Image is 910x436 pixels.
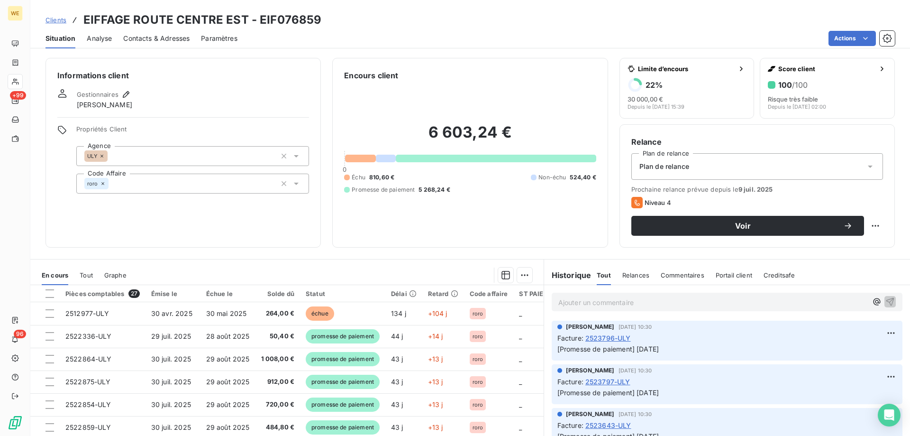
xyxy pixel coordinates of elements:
[261,290,295,297] div: Solde dû
[519,423,522,431] span: _
[42,271,68,279] span: En cours
[65,332,112,340] span: 2522336-ULY
[109,179,116,188] input: Ajouter une valeur
[352,173,365,182] span: Échu
[14,330,26,338] span: 96
[631,216,864,236] button: Voir
[792,80,808,90] span: /100
[261,400,295,409] span: 720,00 €
[585,377,630,387] span: 2523797-ULY
[428,309,447,317] span: +104 j
[343,166,346,173] span: 0
[639,162,689,171] span: Plan de relance
[519,290,587,297] div: ST PAIEMENT DIRECT
[631,186,883,193] span: Prochaine relance prévue depuis le
[764,271,795,279] span: Creditsafe
[65,423,111,431] span: 2522859-ULY
[778,65,874,73] span: Score client
[151,355,191,363] span: 30 juil. 2025
[428,423,443,431] span: +13 j
[77,100,132,110] span: [PERSON_NAME]
[646,80,663,90] h6: 22 %
[428,290,458,297] div: Retard
[306,420,380,435] span: promesse de paiement
[557,345,659,353] span: [Promesse de paiement] [DATE]
[566,366,615,375] span: [PERSON_NAME]
[151,400,191,408] span: 30 juil. 2025
[631,136,883,148] h6: Relance
[828,31,876,46] button: Actions
[45,34,75,43] span: Situation
[566,323,615,331] span: [PERSON_NAME]
[391,290,417,297] div: Délai
[391,400,403,408] span: 43 j
[473,379,483,385] span: roro
[716,271,752,279] span: Portail client
[473,334,483,339] span: roro
[778,80,808,90] h6: 100
[519,309,522,317] span: _
[306,329,380,343] span: promesse de paiement
[619,324,652,330] span: [DATE] 10:30
[206,423,250,431] span: 29 août 2025
[619,58,755,119] button: Limite d’encours22%30 000,00 €Depuis le [DATE] 15:39
[661,271,704,279] span: Commentaires
[87,181,98,186] span: roro
[261,377,295,387] span: 912,00 €
[65,378,111,386] span: 2522875-ULY
[261,354,295,364] span: 1 008,00 €
[878,404,901,427] div: Open Intercom Messenger
[619,368,652,373] span: [DATE] 10:30
[519,378,522,386] span: _
[87,34,112,43] span: Analyse
[104,271,127,279] span: Graphe
[628,95,663,103] span: 30 000,00 €
[261,423,295,432] span: 484,80 €
[570,173,596,182] span: 524,40 €
[151,332,191,340] span: 29 juil. 2025
[473,425,483,430] span: roro
[597,271,611,279] span: Tout
[428,355,443,363] span: +13 j
[391,309,406,317] span: 134 j
[566,410,615,418] span: [PERSON_NAME]
[80,271,93,279] span: Tout
[76,125,309,139] span: Propriétés Client
[391,355,403,363] span: 43 j
[585,333,631,343] span: 2523796-ULY
[768,95,818,103] span: Risque très faible
[306,290,380,297] div: Statut
[206,378,250,386] span: 29 août 2025
[391,332,403,340] span: 44 j
[643,222,843,230] span: Voir
[628,104,684,110] span: Depuis le [DATE] 15:39
[638,65,734,73] span: Limite d’encours
[65,309,109,317] span: 2512977-ULY
[306,352,380,366] span: promesse de paiement
[519,400,522,408] span: _
[8,6,23,21] div: WE
[151,378,191,386] span: 30 juil. 2025
[306,398,380,412] span: promesse de paiement
[83,11,321,28] h3: EIFFAGE ROUTE CENTRE EST - EIF076859
[760,58,895,119] button: Score client100/100Risque très faibleDepuis le [DATE] 02:00
[45,16,66,24] span: Clients
[206,355,250,363] span: 29 août 2025
[123,34,190,43] span: Contacts & Adresses
[473,356,483,362] span: roro
[738,186,773,193] span: 9 juil. 2025
[622,271,649,279] span: Relances
[344,123,596,151] h2: 6 603,24 €
[428,332,443,340] span: +14 j
[473,311,483,316] span: roro
[391,423,403,431] span: 43 j
[544,269,591,281] h6: Historique
[151,423,191,431] span: 30 juil. 2025
[306,375,380,389] span: promesse de paiement
[352,186,415,194] span: Promesse de paiement
[8,415,23,430] img: Logo LeanPay
[206,290,250,297] div: Échue le
[57,70,309,81] h6: Informations client
[10,91,26,100] span: +99
[619,411,652,417] span: [DATE] 10:30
